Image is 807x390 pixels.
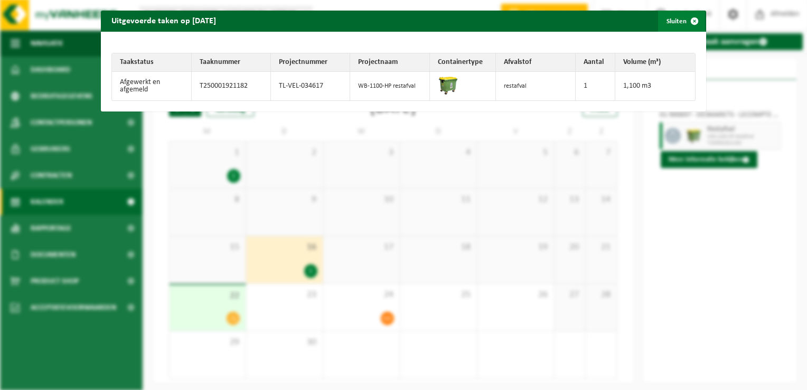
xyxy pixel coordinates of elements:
th: Taakstatus [112,53,192,72]
td: WB-1100-HP restafval [350,72,430,100]
th: Volume (m³) [615,53,695,72]
h2: Uitgevoerde taken op [DATE] [101,11,227,31]
th: Afvalstof [496,53,576,72]
th: Containertype [430,53,496,72]
td: 1 [576,72,615,100]
th: Projectnummer [271,53,350,72]
th: Aantal [576,53,615,72]
th: Projectnaam [350,53,430,72]
td: Afgewerkt en afgemeld [112,72,192,100]
button: Sluiten [658,11,705,32]
td: TL-VEL-034617 [271,72,350,100]
td: restafval [496,72,576,100]
img: WB-1100-HPE-GN-50 [438,75,459,96]
th: Taaknummer [192,53,271,72]
td: 1,100 m3 [615,72,695,100]
td: T250001921182 [192,72,271,100]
